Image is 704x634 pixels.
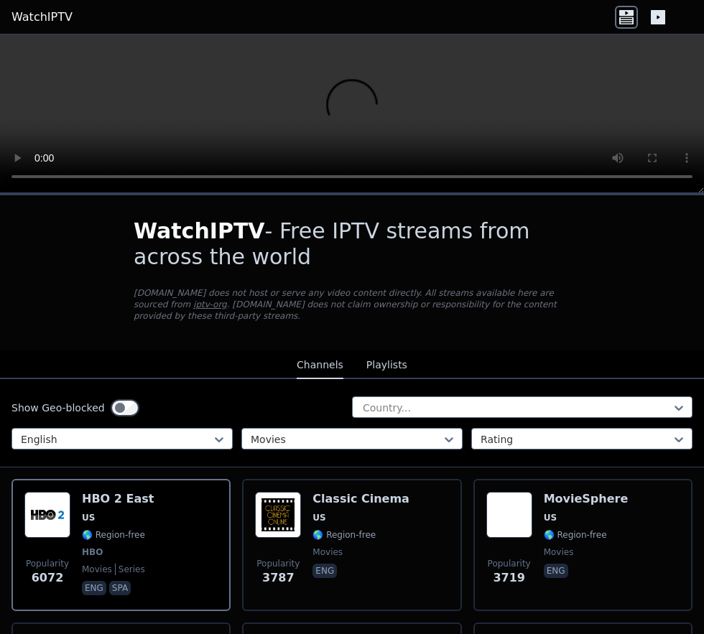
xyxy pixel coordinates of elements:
[134,218,570,270] h1: - Free IPTV streams from across the world
[488,558,531,569] span: Popularity
[256,558,300,569] span: Popularity
[544,564,568,578] p: eng
[366,352,407,379] button: Playlists
[82,546,103,558] span: HBO
[115,564,145,575] span: series
[26,558,69,569] span: Popularity
[544,492,629,506] h6: MovieSphere
[297,352,343,379] button: Channels
[255,492,301,538] img: Classic Cinema
[82,512,95,523] span: US
[82,529,145,541] span: 🌎 Region-free
[134,287,570,322] p: [DOMAIN_NAME] does not host or serve any video content directly. All streams available here are s...
[312,564,337,578] p: eng
[312,529,376,541] span: 🌎 Region-free
[262,569,295,587] span: 3787
[82,581,106,595] p: eng
[312,546,343,558] span: movies
[544,529,607,541] span: 🌎 Region-free
[486,492,532,538] img: MovieSphere
[193,299,227,309] a: iptv-org
[24,492,70,538] img: HBO 2 East
[493,569,525,587] span: 3719
[312,512,325,523] span: US
[544,546,574,558] span: movies
[32,569,64,587] span: 6072
[11,9,73,26] a: WatchIPTV
[82,564,112,575] span: movies
[82,492,154,506] h6: HBO 2 East
[544,512,557,523] span: US
[134,218,265,243] span: WatchIPTV
[11,401,105,415] label: Show Geo-blocked
[312,492,409,506] h6: Classic Cinema
[109,581,131,595] p: spa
